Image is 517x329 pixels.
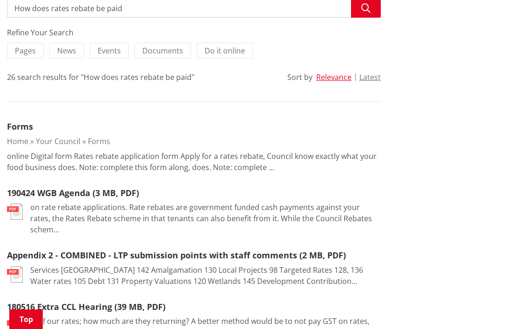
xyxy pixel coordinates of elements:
p: on rate rebate applications. Rate rebates are government funded cash payments against your rates,... [30,202,381,235]
img: document-pdf.svg [7,204,23,220]
a: Home [7,136,28,146]
a: Top [9,309,43,329]
div: Refine Your Search [7,27,381,38]
a: Forms [88,136,110,146]
span: Documents [142,46,183,56]
span: Pages [15,46,36,56]
a: 180516 Extra CCL Hearing (39 MB, PDF) [7,301,166,312]
iframe: Messenger Launcher [474,290,508,323]
a: Forms [7,121,33,132]
p: Services [GEOGRAPHIC_DATA] 142 Amalgamation 130 Local Projects 98 Targeted Rates 128, 136 Water r... [30,264,381,287]
a: Appendix 2 - COMBINED - LTP submission points with staff comments (2 MB, PDF) [7,250,346,261]
a: 190424 WGB Agenda (3 MB, PDF) [7,187,139,198]
div: 26 search results for "How does rates rebate be paid" [7,72,194,83]
span: News [57,46,76,56]
button: Latest [359,73,381,81]
button: Relevance [316,73,351,81]
span: Events [98,46,121,56]
img: document-pdf.svg [7,266,23,283]
div: Sort by [287,72,312,83]
span: Do it online [205,46,245,56]
a: Your Council [36,136,80,146]
p: online Digital form Rates rebate application form Apply for a rates rebate, Council know exactly ... [7,151,381,173]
